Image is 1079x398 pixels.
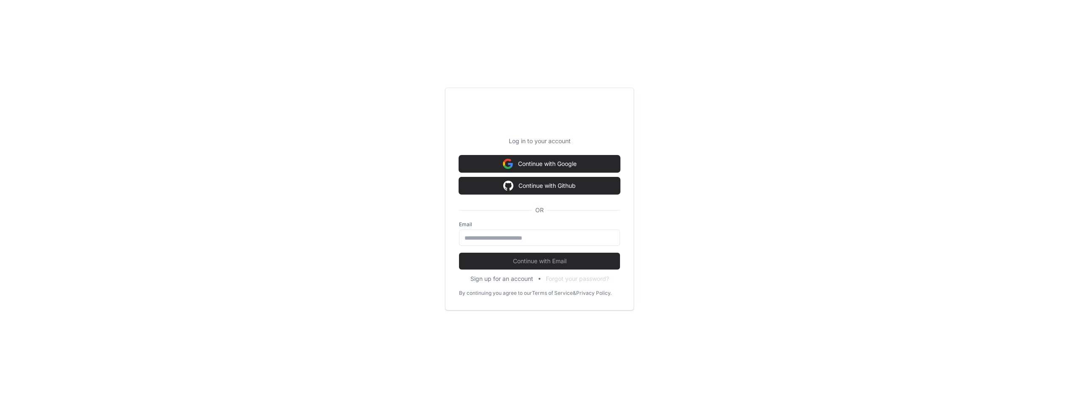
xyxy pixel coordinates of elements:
label: Email [459,221,620,228]
button: Continue with Google [459,155,620,172]
span: OR [532,206,547,214]
div: By continuing you agree to our [459,290,532,296]
a: Terms of Service [532,290,573,296]
img: Sign in with google [503,177,513,194]
p: Log in to your account [459,137,620,145]
button: Forgot your password? [546,275,609,283]
img: Sign in with google [503,155,513,172]
a: Privacy Policy. [576,290,612,296]
button: Sign up for an account [470,275,533,283]
button: Continue with Github [459,177,620,194]
span: Continue with Email [459,257,620,265]
button: Continue with Email [459,253,620,270]
div: & [573,290,576,296]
